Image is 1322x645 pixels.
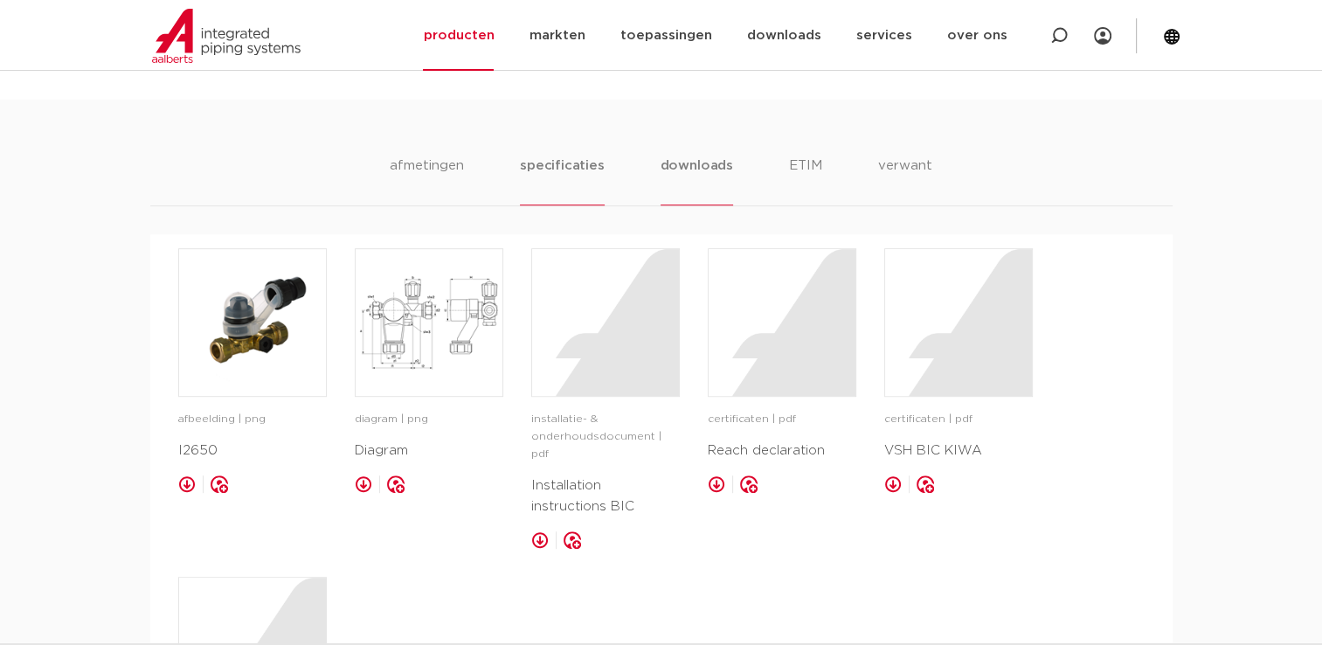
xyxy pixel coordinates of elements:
[178,248,327,397] a: image for I2650
[355,248,503,397] a: image for Diagram
[531,475,680,517] p: Installation instructions BIC
[179,249,326,396] img: image for I2650
[708,411,856,428] p: certificaten | pdf
[355,411,503,428] p: diagram | png
[884,440,1033,461] p: VSH BIC KIWA
[884,411,1033,428] p: certificaten | pdf
[355,440,503,461] p: Diagram
[531,411,680,463] p: installatie- & onderhoudsdocument | pdf
[178,440,327,461] p: I2650
[789,156,822,205] li: ETIM
[661,156,733,205] li: downloads
[708,440,856,461] p: Reach declaration
[356,249,502,396] img: image for Diagram
[178,411,327,428] p: afbeelding | png
[520,156,604,205] li: specificaties
[390,156,464,205] li: afmetingen
[878,156,932,205] li: verwant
